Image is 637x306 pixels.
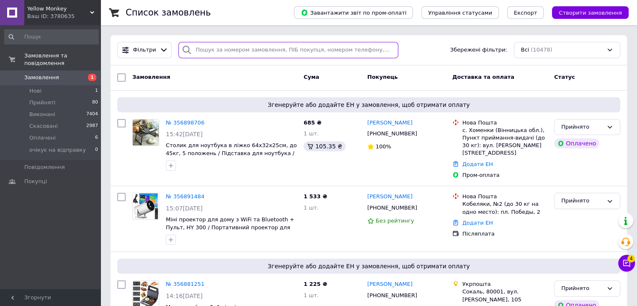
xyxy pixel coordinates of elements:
[462,161,493,167] a: Додати ЕН
[24,52,101,67] span: Замовлення та повідомлення
[133,46,156,54] span: Фільтри
[618,255,635,272] button: Чат з покупцем4
[86,122,98,130] span: 2987
[367,292,417,298] span: [PHONE_NUMBER]
[421,6,499,19] button: Управління статусами
[376,218,414,224] span: Без рейтингу
[462,280,547,288] div: Укрпошта
[132,119,159,146] a: Фото товару
[561,123,603,132] div: Прийнято
[462,230,547,238] div: Післяплата
[29,111,55,118] span: Виконані
[126,8,211,18] h1: Список замовлень
[462,193,547,200] div: Нова Пошта
[367,205,417,211] span: [PHONE_NUMBER]
[544,9,629,16] a: Створити замовлення
[95,87,98,95] span: 1
[304,141,346,151] div: 105.35 ₴
[304,119,322,126] span: 685 ₴
[559,10,622,16] span: Створити замовлення
[367,280,413,288] a: [PERSON_NAME]
[462,200,547,215] div: Кобеляки, №2 (до 30 кг на одно место): пл. Победы, 2
[462,220,493,226] a: Додати ЕН
[552,6,629,19] button: Створити замовлення
[27,5,90,13] span: Yellow Monkey
[367,74,398,80] span: Покупець
[166,293,203,299] span: 14:16[DATE]
[561,197,603,205] div: Прийнято
[178,42,398,58] input: Пошук за номером замовлення, ПІБ покупця, номером телефону, Email, номером накладної
[531,47,552,53] span: (10478)
[462,171,547,179] div: Пром-оплата
[304,193,327,200] span: 1 533 ₴
[24,74,59,81] span: Замовлення
[304,292,319,298] span: 1 шт.
[121,262,617,270] span: Згенеруйте або додайте ЕН у замовлення, щоб отримати оплату
[428,10,492,16] span: Управління статусами
[367,193,413,201] a: [PERSON_NAME]
[554,74,575,80] span: Статус
[166,193,204,200] a: № 356891484
[29,99,55,106] span: Прийняті
[294,6,413,19] button: Завантажити звіт по пром-оплаті
[507,6,544,19] button: Експорт
[521,46,529,54] span: Всі
[166,205,203,212] span: 15:07[DATE]
[166,142,297,164] a: Столик для ноутбука в ліжко 64х32х25см, до 45кг, 5 положень / Підставка для ноутбука / Стіл під н...
[462,127,547,157] div: с. Хоменки (Вінницька обл.), Пункт приймання-видачі (до 30 кг): вул. [PERSON_NAME][STREET_ADDRESS]
[304,130,319,137] span: 1 шт.
[627,255,635,262] span: 4
[166,216,294,238] a: Міні проектор для дому з WiFi та Bluetooth + Пульт, HY 300 / Портативний проектор для домашнього ...
[304,281,327,287] span: 1 225 ₴
[376,143,391,150] span: 100%
[29,134,56,142] span: Оплачені
[24,163,65,171] span: Повідомлення
[367,119,413,127] a: [PERSON_NAME]
[95,146,98,154] span: 0
[92,99,98,106] span: 80
[121,101,617,109] span: Згенеруйте або додайте ЕН у замовлення, щоб отримати оплату
[514,10,537,16] span: Експорт
[86,111,98,118] span: 7404
[304,205,319,211] span: 1 шт.
[166,119,204,126] a: № 356898706
[133,119,159,145] img: Фото товару
[166,131,203,137] span: 15:42[DATE]
[4,29,99,44] input: Пошук
[27,13,101,20] div: Ваш ID: 3780635
[462,119,547,127] div: Нова Пошта
[29,146,86,154] span: очікує на відправку
[88,74,96,81] span: 1
[452,74,514,80] span: Доставка та оплата
[29,122,58,130] span: Скасовані
[132,193,159,220] a: Фото товару
[24,178,47,185] span: Покупці
[554,138,599,148] div: Оплачено
[367,130,417,137] span: [PHONE_NUMBER]
[462,288,547,303] div: Сокаль, 80001, вул. [PERSON_NAME], 105
[166,281,204,287] a: № 356881251
[301,9,406,16] span: Завантажити звіт по пром-оплаті
[29,87,41,95] span: Нові
[95,134,98,142] span: 6
[133,193,159,219] img: Фото товару
[450,46,507,54] span: Збережені фільтри:
[132,74,170,80] span: Замовлення
[304,74,319,80] span: Cума
[561,284,603,293] div: Прийнято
